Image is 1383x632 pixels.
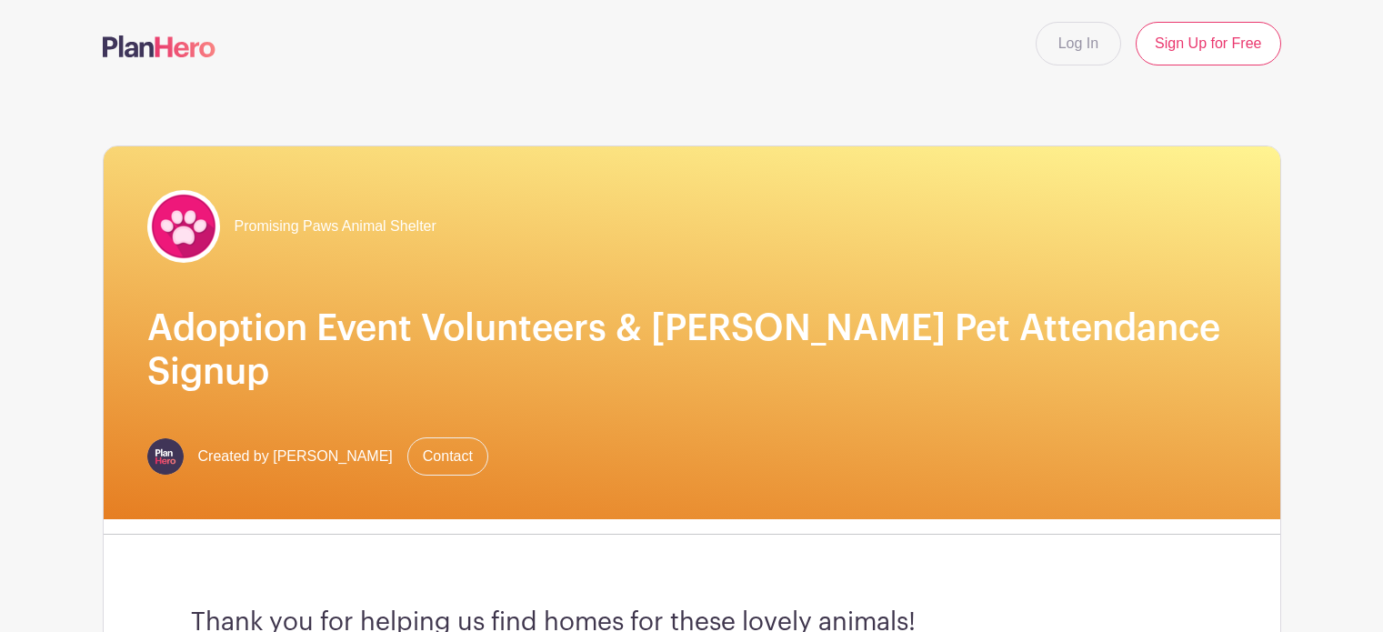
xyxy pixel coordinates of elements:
[1136,22,1280,65] a: Sign Up for Free
[147,190,220,263] img: cat-paw.png
[147,306,1237,394] h1: Adoption Event Volunteers & [PERSON_NAME] Pet Attendance Signup
[407,437,488,476] a: Contact
[103,35,215,57] img: logo-507f7623f17ff9eddc593b1ce0a138ce2505c220e1c5a4e2b4648c50719b7d32.svg
[235,216,436,237] span: Promising Paws Animal Shelter
[198,446,393,467] span: Created by [PERSON_NAME]
[147,438,184,475] img: PH-Logo-Circle-Centered-Purple.jpg
[1036,22,1121,65] a: Log In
